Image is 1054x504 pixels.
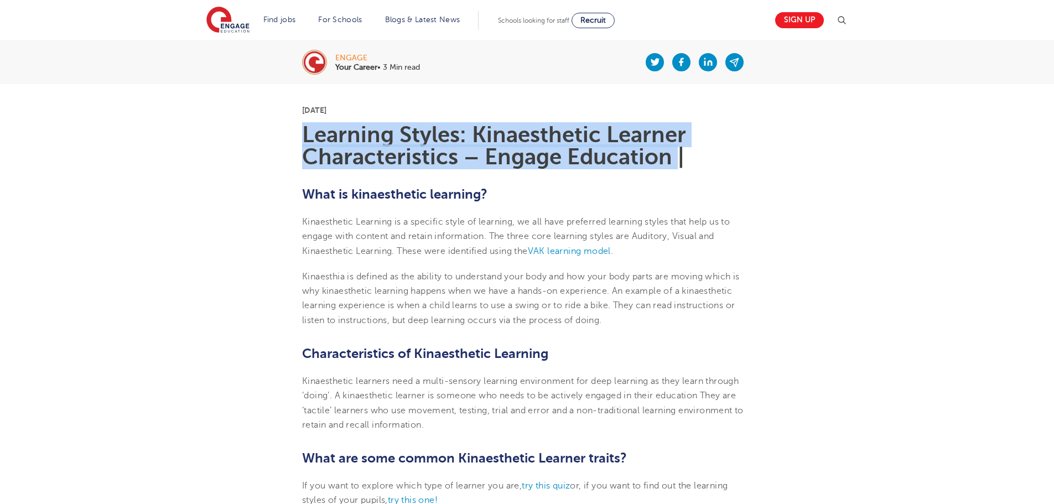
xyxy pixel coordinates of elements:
[206,7,250,34] img: Engage Education
[302,286,735,325] span: inaesthetic learning happens when we have a hands-on experience. An example of a kinaesthetic lea...
[528,246,611,256] a: VAK learning model
[397,246,527,256] span: These were identified using the
[580,16,606,24] span: Recruit
[775,12,824,28] a: Sign up
[302,450,627,466] span: What are some common Kinaesthetic Learner traits?
[302,346,548,361] b: Characteristics of Kinaesthetic Learning
[302,376,744,430] span: Kinaesthetic learners need a multi-sensory learning environment for deep learning as they learn t...
[498,17,569,24] span: Schools looking for staff
[522,481,570,491] a: try this quiz
[335,63,377,71] b: Your Career
[302,217,730,256] span: Kinaesthetic Learning is a specific style of learning, we all have preferred learning styles that...
[302,124,752,168] h1: Learning Styles: Kinaesthetic Learner Characteristics – Engage Education |
[335,64,420,71] p: • 3 Min read
[335,54,420,62] div: engage
[302,272,740,296] span: Kinaesthia is defined as the ability to understand your body and how your body parts are moving w...
[572,13,615,28] a: Recruit
[302,185,752,204] h2: What is kinaesthetic learning?
[302,106,752,114] p: [DATE]
[318,15,362,24] a: For Schools
[263,15,296,24] a: Find jobs
[611,246,613,256] span: .
[385,15,460,24] a: Blogs & Latest News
